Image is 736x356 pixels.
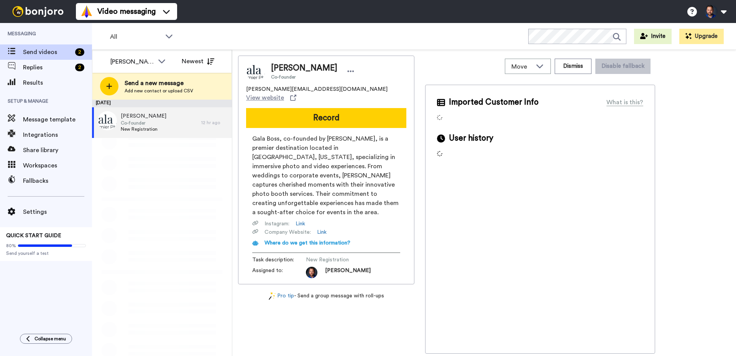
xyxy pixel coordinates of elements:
[238,292,414,300] div: - Send a group message with roll-ups
[595,59,651,74] button: Disable fallback
[246,93,296,102] a: View website
[317,228,327,236] a: Link
[23,146,92,155] span: Share library
[296,220,305,228] a: Link
[306,256,379,264] span: New Registration
[23,176,92,185] span: Fallbacks
[34,336,66,342] span: Collapse menu
[246,93,284,102] span: View website
[23,63,72,72] span: Replies
[264,240,350,246] span: Where do we get this information?
[264,228,311,236] span: Company Website :
[6,233,61,238] span: QUICK START GUIDE
[634,29,672,44] button: Invite
[555,59,591,74] button: Dismiss
[92,100,232,107] div: [DATE]
[271,62,337,74] span: [PERSON_NAME]
[679,29,724,44] button: Upgrade
[264,220,289,228] span: Instagram :
[269,292,294,300] a: Pro tip
[110,32,161,41] span: All
[449,97,539,108] span: Imported Customer Info
[75,64,84,71] div: 2
[121,126,166,132] span: New Registration
[23,130,92,139] span: Integrations
[75,48,84,56] div: 2
[97,6,156,17] span: Video messaging
[306,267,317,278] img: 79489a2f-ad7e-4e8b-bee0-c75d2bed23d4-1709122455.jpg
[176,54,220,69] button: Newest
[6,243,16,249] span: 80%
[246,108,406,128] button: Record
[125,88,193,94] span: Add new contact or upload CSV
[252,134,400,217] span: Gala Boss, co-founded by [PERSON_NAME], is a premier destination located in [GEOGRAPHIC_DATA], [U...
[98,111,117,130] img: c468e1ff-b451-43cd-a5a9-e7e40d1b14ef.png
[246,85,388,93] span: [PERSON_NAME][EMAIL_ADDRESS][DOMAIN_NAME]
[271,74,337,80] span: Co-founder
[269,292,276,300] img: magic-wand.svg
[511,62,532,71] span: Move
[246,62,265,81] img: Image of Maria Ramirez
[23,78,92,87] span: Results
[121,112,166,120] span: [PERSON_NAME]
[110,57,154,66] div: [PERSON_NAME]
[252,267,306,278] span: Assigned to:
[252,256,306,264] span: Task description :
[6,250,86,256] span: Send yourself a test
[23,48,72,57] span: Send videos
[23,115,92,124] span: Message template
[325,267,371,278] span: [PERSON_NAME]
[121,120,166,126] span: Co-founder
[23,161,92,170] span: Workspaces
[125,79,193,88] span: Send a new message
[80,5,93,18] img: vm-color.svg
[449,133,493,144] span: User history
[23,207,92,217] span: Settings
[20,334,72,344] button: Collapse menu
[201,120,228,126] div: 12 hr ago
[606,98,643,107] div: What is this?
[9,6,67,17] img: bj-logo-header-white.svg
